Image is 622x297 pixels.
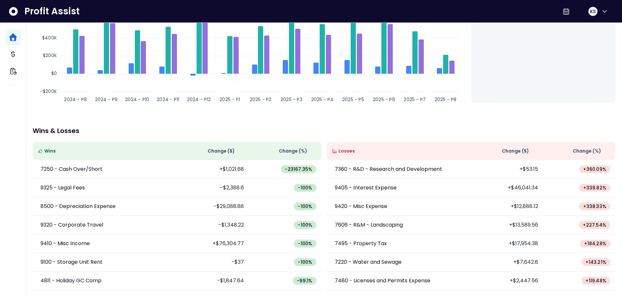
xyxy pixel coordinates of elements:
td: +$13,589.56 [471,216,543,234]
td: -$1,847.64 [177,272,249,290]
td: +$53.15 [471,160,543,179]
span: KS [590,8,596,15]
span: Losses [339,148,355,155]
span: Change (%) [279,148,307,155]
text: 2025 - P3 [280,96,302,103]
p: 4811 - Holiday GC Comp [40,277,102,285]
text: 2025 - P4 [311,96,334,103]
span: -100 % [298,203,312,210]
text: $400K [42,35,57,41]
span: -99.1 % [297,277,312,284]
td: -$29,088.88 [177,197,249,216]
text: 2024 - P10 [125,96,149,103]
span: Change (%) [573,148,601,155]
span: -100 % [298,222,312,228]
p: 7480 - Licenses and Permits Expense [335,277,430,285]
text: -$200K [40,88,57,95]
td: -$37 [177,253,249,272]
p: 9100 - Storage Unit Rent [40,258,103,266]
span: + 143.21 % [585,259,606,265]
td: +$2,447.56 [471,272,543,290]
td: +$12,888.12 [471,197,543,216]
span: Wins [44,148,56,155]
p: 9405 - Interest Expense [335,184,397,192]
span: + 360.09 % [583,166,606,172]
span: -100 % [298,240,312,247]
text: 2025 - P7 [404,96,426,103]
p: 9420 - Misc Expense [335,202,387,210]
span: + 184.28 % [584,240,606,247]
span: + 227.54 % [583,222,606,228]
text: 2025 - P8 [435,96,457,103]
span: Change ( $ ) [208,148,235,155]
span: -100 % [298,259,312,265]
text: $0 [51,70,57,77]
text: 2025 - P6 [373,96,395,103]
td: +$46,041.34 [471,179,543,197]
span: + 339.82 % [583,185,606,191]
p: 7220 - Water and Sewage [335,258,402,266]
span: -100 % [298,185,312,191]
text: 2025 - P1 [219,96,240,103]
p: 7606 - R&M - Landscaping [335,221,403,229]
td: -$2,388.6 [177,179,249,197]
p: 7250 - Cash Over/Short [40,165,103,173]
p: 7495 - Property Tax [335,240,387,247]
p: 9410 - Misc Income [40,240,90,247]
text: 2025 - P2 [250,96,272,103]
td: +$7,642.8 [471,253,543,272]
p: Wins & Losses [33,127,615,134]
p: 9320 - Corporate Travel [40,221,103,229]
text: 2024 - P12 [187,96,211,103]
td: +$76,304.77 [177,234,249,253]
span: Profit Assist [24,6,80,17]
text: 2024 - P8 [64,96,87,103]
span: Change ( $ ) [502,148,529,155]
td: +$1,021.68 [177,160,249,179]
span: -23167.35 % [285,166,312,172]
text: 2024 - P11 [157,96,179,103]
text: $200K [43,52,57,59]
text: 2024 - P9 [95,96,118,103]
p: 7360 - R&D - Research and Development [335,165,442,173]
td: +$17,954.38 [471,234,543,253]
span: + 338.33 % [583,203,606,210]
text: 2025 - P5 [342,96,364,103]
td: -$1,348.22 [177,216,249,234]
p: 8500 - Depreciation Expense [40,202,116,210]
p: 9325 - Legal Fees [40,184,85,192]
span: + 119.48 % [585,277,606,284]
